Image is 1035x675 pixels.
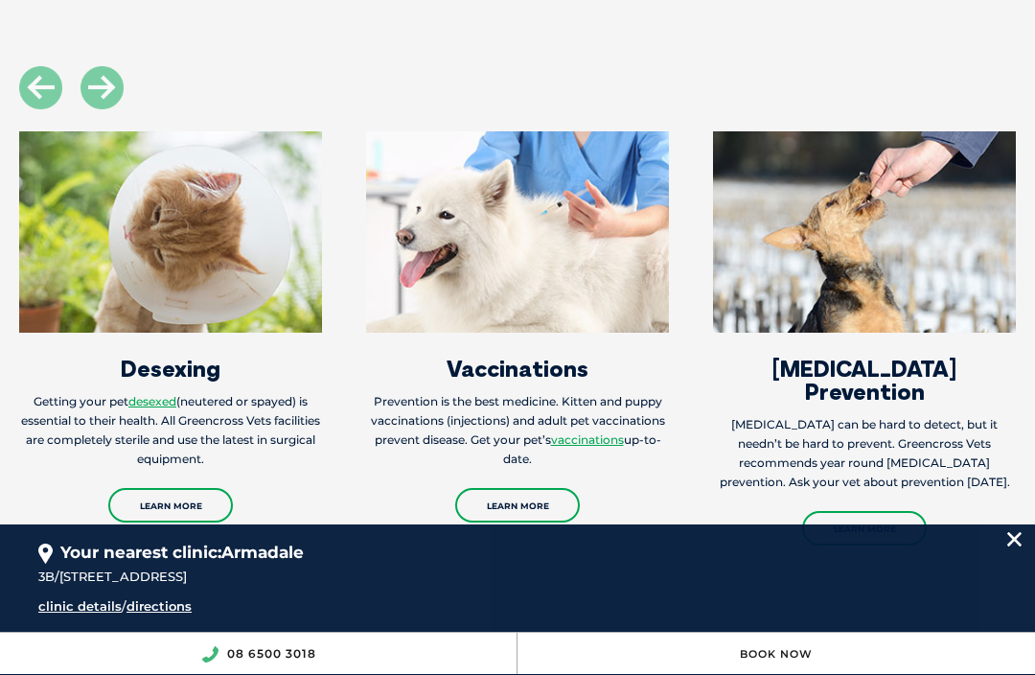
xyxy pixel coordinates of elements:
[19,392,322,469] p: Getting your pet (neutered or spayed) is essential to their health. All Greencross Vets facilitie...
[126,598,192,614] a: directions
[227,646,316,661] a: 08 6500 3018
[38,524,997,566] div: Your nearest clinic:
[713,415,1016,492] p: [MEDICAL_DATA] can be hard to detect, but it needn’t be hard to prevent. Greencross Vets recommen...
[19,357,322,380] h3: Desexing
[366,357,669,380] h3: Vaccinations
[201,646,218,663] img: location_phone.svg
[1007,532,1022,547] img: location_close.svg
[108,488,233,523] a: Learn More
[128,394,176,408] a: desexed
[713,357,1016,403] h3: [MEDICAL_DATA] Prevention
[366,392,669,469] p: Prevention is the best medicine. Kitten and puppy vaccinations (injections) and adult pet vaccina...
[551,432,624,447] a: vaccinations
[740,647,813,661] a: Book Now
[455,488,580,523] a: Learn More
[221,543,304,562] span: Armadale
[38,567,997,588] div: 3B/[STREET_ADDRESS]
[38,596,613,617] div: /
[38,544,53,565] img: location_pin.svg
[38,598,122,614] a: clinic details
[802,511,927,546] a: Learn More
